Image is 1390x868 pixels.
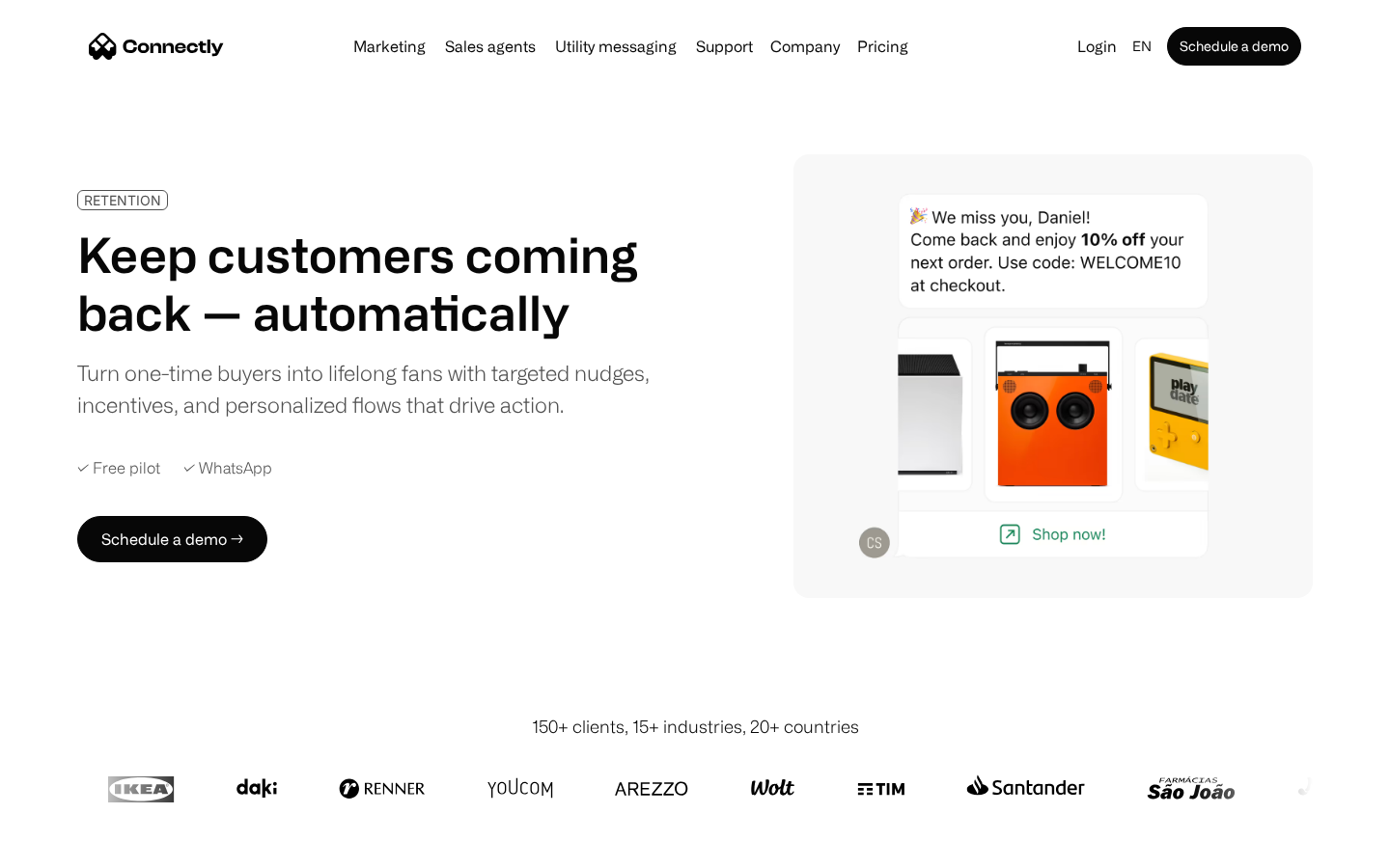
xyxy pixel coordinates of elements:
[19,832,116,861] aside: Language selected: English
[1132,33,1152,60] div: en
[532,714,859,740] div: 150+ clients, 15+ industries, 20+ countries
[770,33,840,60] div: Company
[77,226,664,341] h1: Keep customers coming back — automatically
[84,193,161,207] div: RETENTION
[849,39,916,54] a: Pricing
[77,459,160,477] div: ✓ Free pilot
[77,357,664,420] div: Turn one-time buyers into lifelong fans with targeted nudges, incentives, and personalized flows ...
[437,39,543,54] a: Sales agents
[39,834,116,861] ul: Language list
[547,39,684,54] a: Utility messaging
[1070,33,1125,60] a: Login
[77,516,267,562] a: Schedule a demo →
[183,459,272,477] div: ✓ WhatsApp
[688,39,761,54] a: Support
[1167,27,1301,66] a: Schedule a demo
[346,39,433,54] a: Marketing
